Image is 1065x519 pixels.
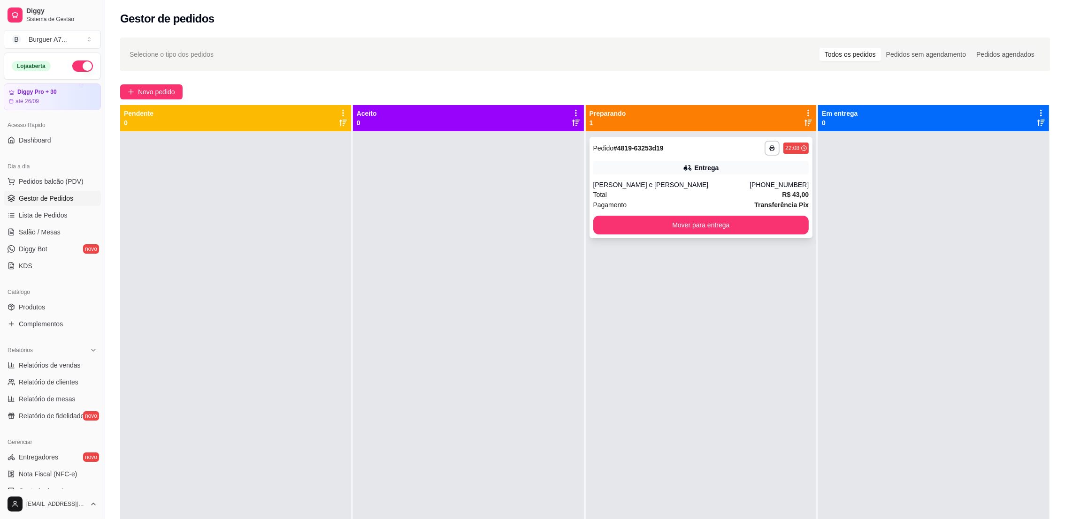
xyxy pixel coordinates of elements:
span: Relatórios [8,346,33,354]
a: Gestor de Pedidos [4,191,101,206]
a: Entregadoresnovo [4,450,101,465]
a: Produtos [4,300,101,315]
span: Diggy Bot [19,244,47,254]
a: Relatório de clientes [4,375,101,390]
strong: Transferência Pix [754,201,809,209]
a: KDS [4,258,101,273]
span: Entregadores [19,452,58,462]
span: Pedido [593,144,614,152]
p: Pendente [124,109,153,118]
span: Lista de Pedidos [19,211,68,220]
span: Produtos [19,302,45,312]
a: Salão / Mesas [4,225,101,240]
span: Diggy [26,7,97,15]
div: Pedidos agendados [971,48,1040,61]
article: até 26/09 [15,98,39,105]
a: Diggy Pro + 30até 26/09 [4,83,101,110]
div: Todos os pedidos [820,48,881,61]
a: Lista de Pedidos [4,208,101,223]
div: Dia a dia [4,159,101,174]
span: plus [128,89,134,95]
span: Relatório de fidelidade [19,411,84,421]
div: Burguer A7 ... [29,35,67,44]
p: Preparando [590,109,626,118]
span: Relatório de mesas [19,394,76,404]
span: Selecione o tipo dos pedidos [130,49,214,60]
span: B [12,35,21,44]
a: Diggy Botnovo [4,241,101,256]
div: Gerenciar [4,435,101,450]
button: Pedidos balcão (PDV) [4,174,101,189]
span: Salão / Mesas [19,227,61,237]
a: Nota Fiscal (NFC-e) [4,466,101,481]
span: Complementos [19,319,63,329]
p: Aceito [357,109,377,118]
div: Catálogo [4,285,101,300]
a: Relatório de mesas [4,391,101,406]
span: Relatório de clientes [19,377,78,387]
a: Complementos [4,316,101,331]
a: Dashboard [4,133,101,148]
span: Sistema de Gestão [26,15,97,23]
span: Pagamento [593,200,627,210]
span: Gestor de Pedidos [19,194,73,203]
span: KDS [19,261,32,271]
div: [PHONE_NUMBER] [750,180,809,189]
p: 1 [590,118,626,128]
p: 0 [822,118,858,128]
span: Novo pedido [138,87,175,97]
p: Em entrega [822,109,858,118]
span: Dashboard [19,135,51,145]
strong: R$ 43,00 [782,191,809,198]
a: DiggySistema de Gestão [4,4,101,26]
button: Alterar Status [72,60,93,72]
p: 0 [124,118,153,128]
p: 0 [357,118,377,128]
span: Pedidos balcão (PDV) [19,177,84,186]
span: Relatórios de vendas [19,361,81,370]
button: [EMAIL_ADDRESS][DOMAIN_NAME] [4,493,101,515]
div: Pedidos sem agendamento [881,48,971,61]
article: Diggy Pro + 30 [17,89,57,96]
span: Controle de caixa [19,486,70,496]
h2: Gestor de pedidos [120,11,215,26]
span: Nota Fiscal (NFC-e) [19,469,77,479]
div: [PERSON_NAME] e [PERSON_NAME] [593,180,750,189]
span: Total [593,189,607,200]
div: Loja aberta [12,61,51,71]
strong: # 4819-63253d19 [613,144,664,152]
a: Controle de caixa [4,483,101,498]
a: Relatórios de vendas [4,358,101,373]
button: Novo pedido [120,84,183,99]
div: Acesso Rápido [4,118,101,133]
button: Mover para entrega [593,216,809,234]
span: [EMAIL_ADDRESS][DOMAIN_NAME] [26,500,86,508]
button: Select a team [4,30,101,49]
div: 22:08 [785,144,799,152]
div: Entrega [694,163,719,173]
a: Relatório de fidelidadenovo [4,408,101,423]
